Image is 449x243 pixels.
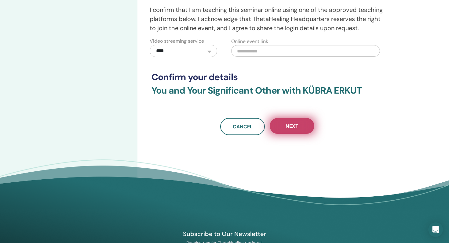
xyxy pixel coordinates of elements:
label: Video streaming service [150,38,204,45]
span: Next [286,123,298,129]
span: Cancel [233,123,253,130]
label: Online event link [231,38,268,45]
p: I confirm that I am teaching this seminar online using one of the approved teaching platforms bel... [150,5,385,33]
h3: Confirm your details [151,72,383,83]
div: Open Intercom Messenger [428,222,443,237]
button: Next [270,118,314,134]
h3: You and Your Significant Other with KÜBRA ERKUT [151,85,383,103]
h4: Subscribe to Our Newsletter [154,230,295,238]
a: Cancel [220,118,265,135]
